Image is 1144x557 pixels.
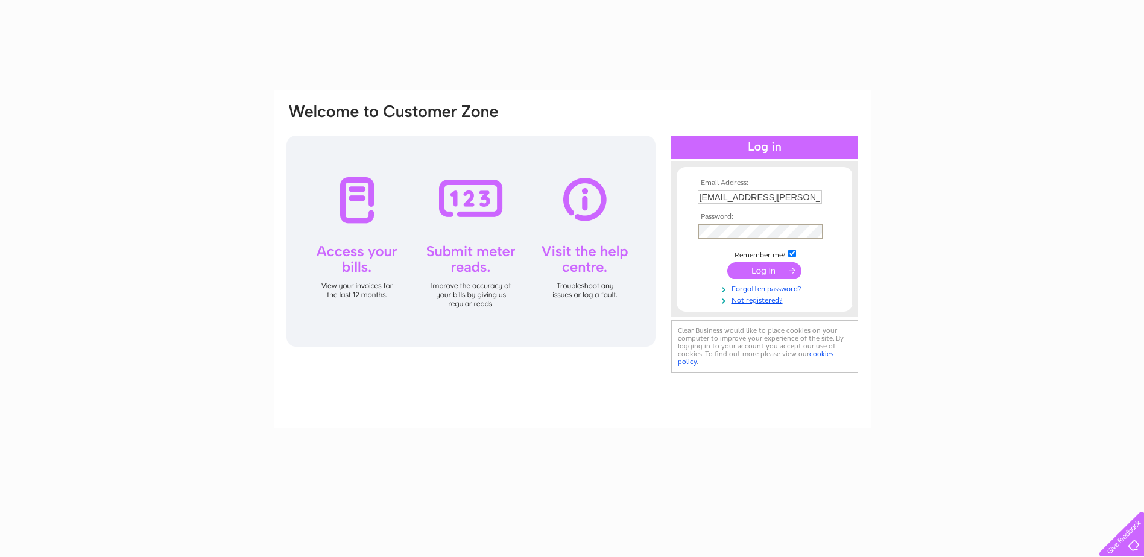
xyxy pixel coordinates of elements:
[678,350,833,366] a: cookies policy
[698,282,835,294] a: Forgotten password?
[695,248,835,260] td: Remember me?
[671,320,858,373] div: Clear Business would like to place cookies on your computer to improve your experience of the sit...
[698,294,835,305] a: Not registered?
[695,213,835,221] th: Password:
[695,179,835,187] th: Email Address:
[727,262,801,279] input: Submit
